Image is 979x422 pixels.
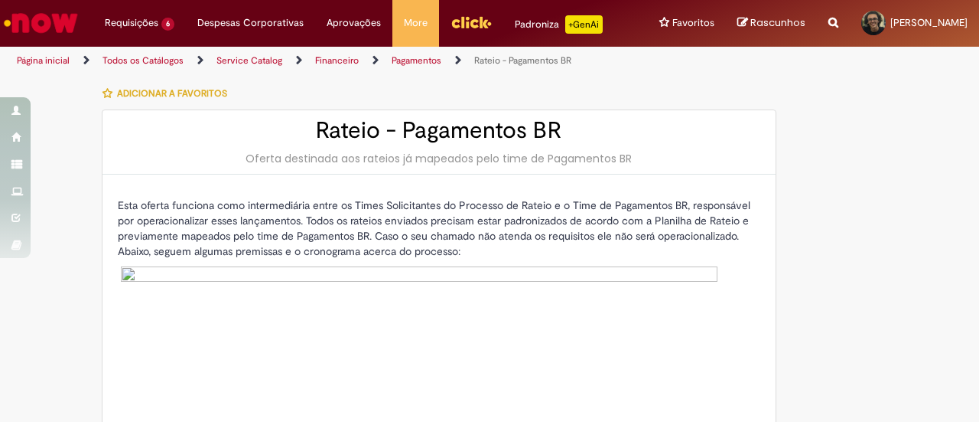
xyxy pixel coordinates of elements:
[105,15,158,31] span: Requisições
[450,11,492,34] img: click_logo_yellow_360x200.png
[161,18,174,31] span: 6
[474,54,571,67] a: Rateio - Pagamentos BR
[118,118,760,143] h2: Rateio - Pagamentos BR
[11,47,641,75] ul: Trilhas de página
[327,15,381,31] span: Aprovações
[315,54,359,67] a: Financeiro
[102,54,184,67] a: Todos os Catálogos
[672,15,714,31] span: Favoritos
[197,15,304,31] span: Despesas Corporativas
[392,54,441,67] a: Pagamentos
[118,151,760,166] div: Oferta destinada aos rateios já mapeados pelo time de Pagamentos BR
[565,15,603,34] p: +GenAi
[17,54,70,67] a: Página inicial
[118,198,750,258] span: Esta oferta funciona como intermediária entre os Times Solicitantes do Processo de Rateio e o Tim...
[737,16,805,31] a: Rascunhos
[2,8,80,38] img: ServiceNow
[117,87,227,100] span: Adicionar a Favoritos
[102,77,236,110] button: Adicionar a Favoritos
[890,16,968,29] span: [PERSON_NAME]
[750,15,805,30] span: Rascunhos
[515,15,603,34] div: Padroniza
[404,15,428,31] span: More
[216,54,282,67] a: Service Catalog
